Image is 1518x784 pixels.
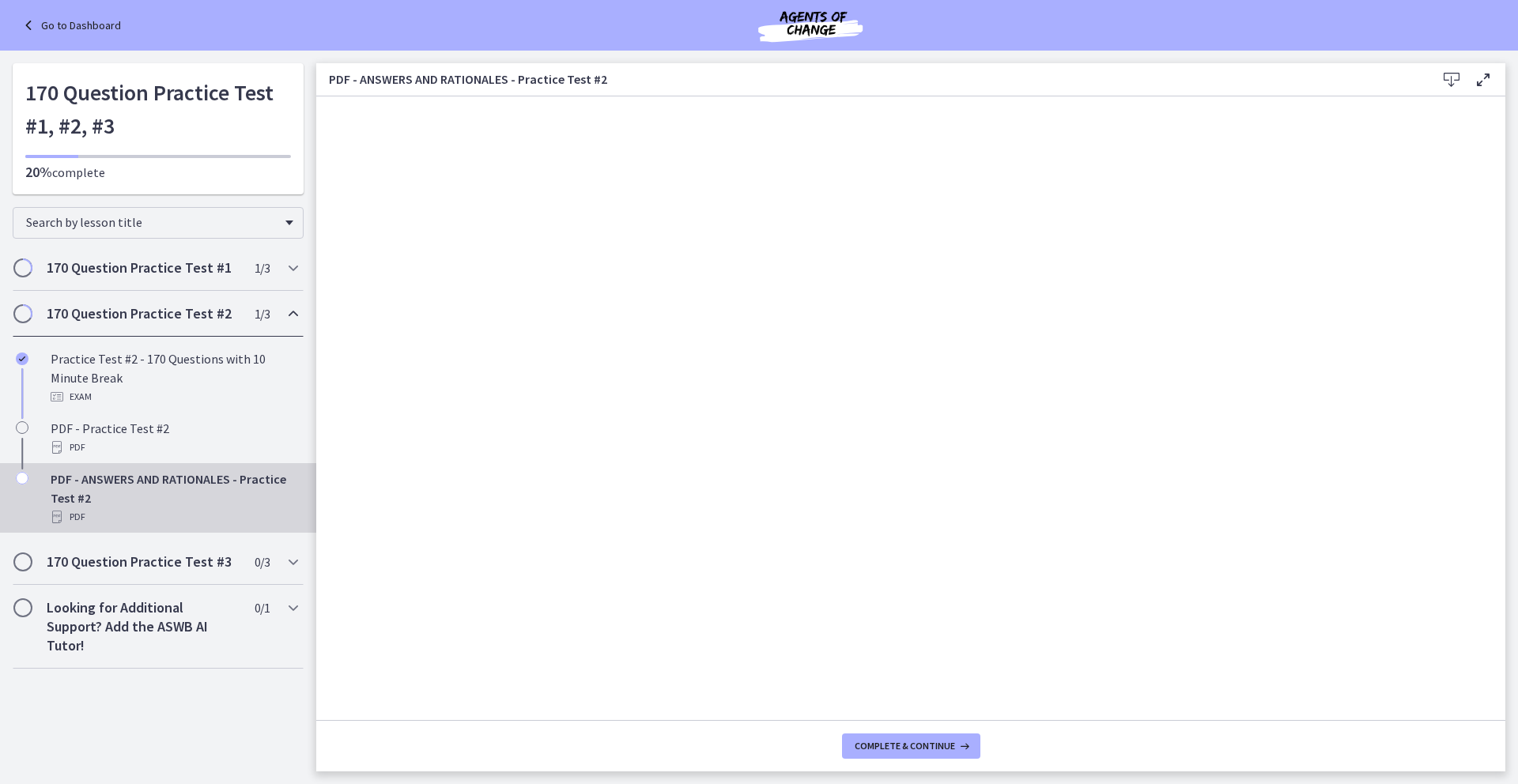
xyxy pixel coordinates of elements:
h3: PDF - ANSWERS AND RATIONALES - Practice Test #2 [329,70,1410,89]
i: Completed [16,352,28,365]
div: PDF - Practice Test #2 [51,419,297,457]
span: 1 / 3 [255,304,270,323]
h1: 170 Question Practice Test #1, #2, #3 [25,76,291,142]
h2: 170 Question Practice Test #3 [47,552,240,571]
span: Complete & continue [855,740,955,752]
div: Search by lesson title [13,207,304,239]
div: Practice Test #2 - 170 Questions with 10 Minute Break [51,349,297,406]
span: 0 / 1 [255,598,270,617]
h2: Looking for Additional Support? Add the ASWB AI Tutor! [47,598,240,655]
div: PDF [51,438,297,457]
p: complete [25,163,291,182]
span: 0 / 3 [255,552,270,571]
span: 1 / 3 [255,258,270,277]
img: Agents of Change [716,6,905,44]
span: Search by lesson title [26,214,278,230]
div: PDF [51,507,297,526]
span: 20% [25,163,52,181]
div: PDF - ANSWERS AND RATIONALES - Practice Test #2 [51,469,297,526]
button: Complete & continue [842,733,980,759]
h2: 170 Question Practice Test #2 [47,304,240,323]
h2: 170 Question Practice Test #1 [47,258,240,277]
a: Go to Dashboard [19,16,121,35]
div: Exam [51,387,297,406]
